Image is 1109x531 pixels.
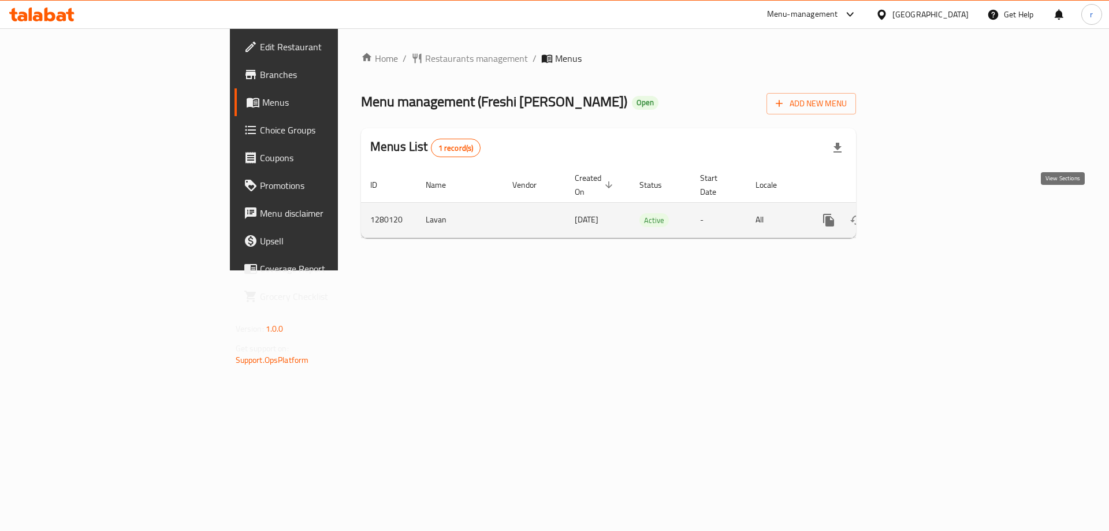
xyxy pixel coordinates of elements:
[639,178,677,192] span: Status
[260,123,406,137] span: Choice Groups
[260,289,406,303] span: Grocery Checklist
[416,202,503,237] td: Lavan
[632,96,658,110] div: Open
[639,214,669,227] span: Active
[235,116,415,144] a: Choice Groups
[262,95,406,109] span: Menus
[815,206,843,234] button: more
[512,178,552,192] span: Vendor
[411,51,528,65] a: Restaurants management
[370,178,392,192] span: ID
[361,51,856,65] nav: breadcrumb
[700,171,732,199] span: Start Date
[533,51,537,65] li: /
[632,98,658,107] span: Open
[260,234,406,248] span: Upsell
[235,61,415,88] a: Branches
[235,199,415,227] a: Menu disclaimer
[756,178,792,192] span: Locale
[236,321,264,336] span: Version:
[1090,8,1093,21] span: r
[260,179,406,192] span: Promotions
[236,352,309,367] a: Support.OpsPlatform
[843,206,870,234] button: Change Status
[639,213,669,227] div: Active
[361,168,935,238] table: enhanced table
[806,168,935,203] th: Actions
[235,255,415,283] a: Coverage Report
[236,341,289,356] span: Get support on:
[370,138,481,157] h2: Menus List
[235,33,415,61] a: Edit Restaurant
[235,227,415,255] a: Upsell
[431,139,481,157] div: Total records count
[260,262,406,276] span: Coverage Report
[746,202,806,237] td: All
[824,134,851,162] div: Export file
[235,88,415,116] a: Menus
[892,8,969,21] div: [GEOGRAPHIC_DATA]
[260,151,406,165] span: Coupons
[361,88,627,114] span: Menu management ( Freshi [PERSON_NAME] )
[260,68,406,81] span: Branches
[260,40,406,54] span: Edit Restaurant
[575,212,598,227] span: [DATE]
[431,143,481,154] span: 1 record(s)
[426,178,461,192] span: Name
[767,8,838,21] div: Menu-management
[425,51,528,65] span: Restaurants management
[235,172,415,199] a: Promotions
[266,321,284,336] span: 1.0.0
[260,206,406,220] span: Menu disclaimer
[691,202,746,237] td: -
[235,144,415,172] a: Coupons
[766,93,856,114] button: Add New Menu
[555,51,582,65] span: Menus
[575,171,616,199] span: Created On
[776,96,847,111] span: Add New Menu
[235,283,415,310] a: Grocery Checklist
